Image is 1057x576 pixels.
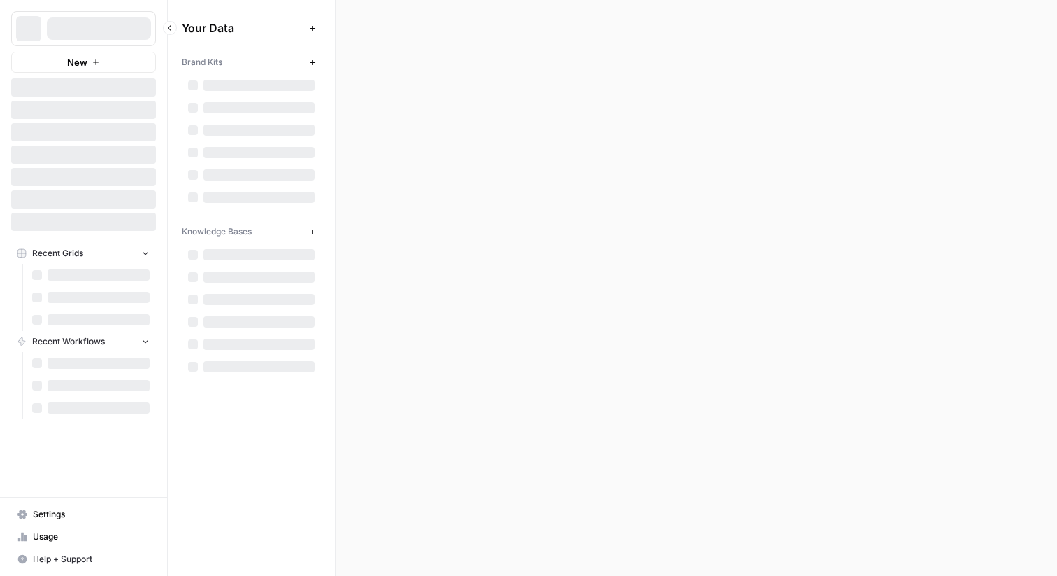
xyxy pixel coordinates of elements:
button: Recent Workflows [11,331,156,352]
a: Settings [11,503,156,526]
a: Usage [11,526,156,548]
button: Help + Support [11,548,156,570]
button: New [11,52,156,73]
span: Usage [33,531,150,543]
span: Brand Kits [182,56,222,69]
span: Your Data [182,20,304,36]
button: Recent Grids [11,243,156,264]
span: Knowledge Bases [182,225,252,238]
span: New [67,55,87,69]
span: Recent Workflows [32,335,105,348]
span: Settings [33,508,150,521]
span: Help + Support [33,553,150,566]
span: Recent Grids [32,247,83,260]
